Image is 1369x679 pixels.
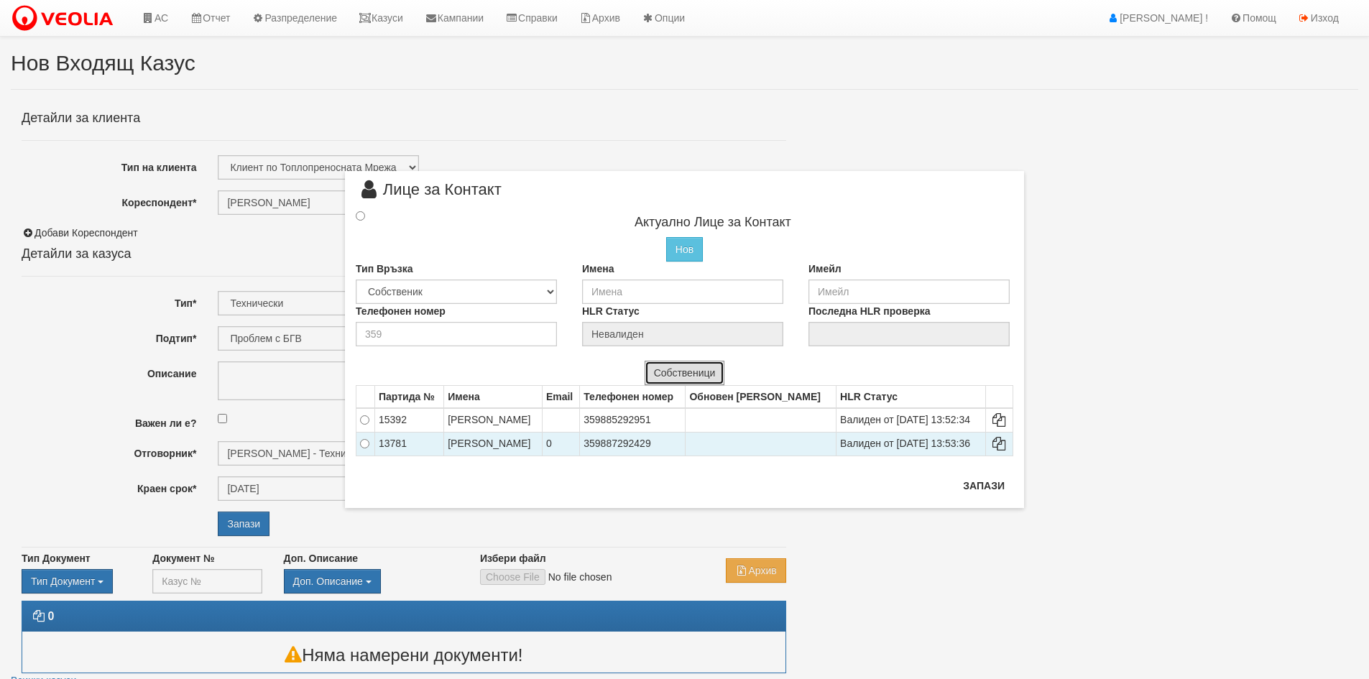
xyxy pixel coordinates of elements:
[356,182,502,208] span: Лице за Контакт
[580,432,686,456] td: 359887292429
[582,280,783,304] input: Имена
[542,385,579,408] th: Email
[836,385,986,408] th: HLR Статус
[808,280,1010,304] input: Имейл
[374,385,443,408] th: Партида №
[356,304,446,318] label: Телефонен номер
[666,237,703,262] button: Нов
[808,262,842,276] label: Имейл
[836,432,986,456] td: Валиден от [DATE] 13:53:36
[444,432,543,456] td: [PERSON_NAME]
[582,304,640,318] label: HLR Статус
[582,262,614,276] label: Имена
[356,262,413,276] label: Тип Връзка
[444,385,543,408] th: Имена
[374,432,443,456] td: 13781
[954,474,1013,497] button: Запази
[356,322,557,346] input: Телефонен номер
[686,385,836,408] th: Обновен [PERSON_NAME]
[11,4,120,34] img: VeoliaLogo.png
[580,408,686,433] td: 359885292951
[580,385,686,408] th: Телефонен номер
[374,408,443,433] td: 15392
[836,408,986,433] td: Валиден от [DATE] 13:52:34
[542,432,579,456] td: 0
[444,408,543,433] td: [PERSON_NAME]
[412,216,1013,230] h4: Актуално Лице за Контакт
[645,361,725,385] button: Собственици
[808,304,931,318] label: Последна HLR проверка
